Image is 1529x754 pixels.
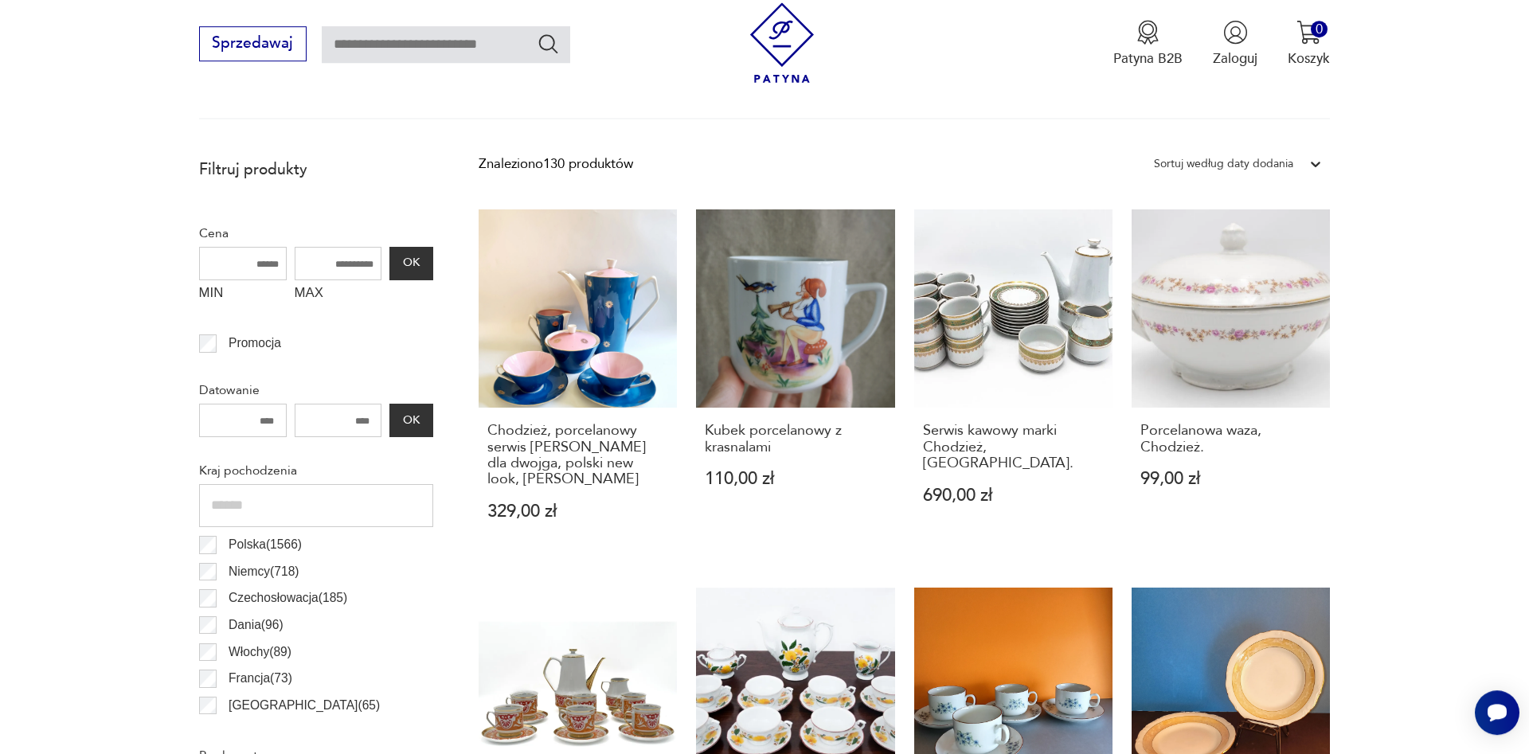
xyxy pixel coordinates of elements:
label: MIN [199,280,287,311]
p: [GEOGRAPHIC_DATA] ( 65 ) [229,695,380,716]
h3: Kubek porcelanowy z krasnalami [705,423,886,455]
div: Sortuj według daty dodania [1154,154,1293,174]
p: Datowanie [199,380,433,400]
h3: Chodzież, porcelanowy serwis [PERSON_NAME] dla dwojga, polski new look, [PERSON_NAME] [487,423,669,488]
p: Kraj pochodzenia [199,460,433,481]
a: Serwis kawowy marki Chodzież, Polska.Serwis kawowy marki Chodzież, [GEOGRAPHIC_DATA].690,00 zł [914,209,1113,557]
div: 0 [1311,21,1328,37]
a: Ikona medaluPatyna B2B [1113,20,1183,68]
p: Polska ( 1566 ) [229,534,302,555]
p: Koszyk [1288,49,1330,68]
p: Francja ( 73 ) [229,668,292,689]
div: Znaleziono 130 produktów [479,154,633,174]
button: Zaloguj [1213,20,1257,68]
p: Szwecja ( 48 ) [229,721,297,742]
p: 690,00 zł [923,487,1105,504]
label: MAX [295,280,382,311]
p: 329,00 zł [487,503,669,520]
h3: Porcelanowa waza, Chodzież. [1140,423,1322,455]
button: Sprzedawaj [199,26,307,61]
p: Niemcy ( 718 ) [229,561,299,582]
a: Chodzież, porcelanowy serwis Elżbieta dla dwojga, polski new look, W. GórskiChodzież, porcelanowy... [479,209,677,557]
button: Patyna B2B [1113,20,1183,68]
p: Promocja [229,333,281,354]
button: 0Koszyk [1288,20,1330,68]
a: Porcelanowa waza, Chodzież.Porcelanowa waza, Chodzież.99,00 zł [1132,209,1330,557]
img: Patyna - sklep z meblami i dekoracjami vintage [742,2,823,83]
button: OK [389,404,432,437]
p: Patyna B2B [1113,49,1183,68]
iframe: Smartsupp widget button [1475,690,1519,735]
p: Cena [199,223,433,244]
button: OK [389,247,432,280]
button: Szukaj [537,32,560,55]
img: Ikona medalu [1136,20,1160,45]
h3: Serwis kawowy marki Chodzież, [GEOGRAPHIC_DATA]. [923,423,1105,471]
img: Ikona koszyka [1296,20,1321,45]
p: Zaloguj [1213,49,1257,68]
p: Czechosłowacja ( 185 ) [229,588,347,608]
img: Ikonka użytkownika [1223,20,1248,45]
p: Filtruj produkty [199,159,433,180]
p: Włochy ( 89 ) [229,642,291,662]
p: 99,00 zł [1140,471,1322,487]
p: 110,00 zł [705,471,886,487]
a: Kubek porcelanowy z krasnalamiKubek porcelanowy z krasnalami110,00 zł [696,209,894,557]
a: Sprzedawaj [199,38,307,51]
p: Dania ( 96 ) [229,615,284,635]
